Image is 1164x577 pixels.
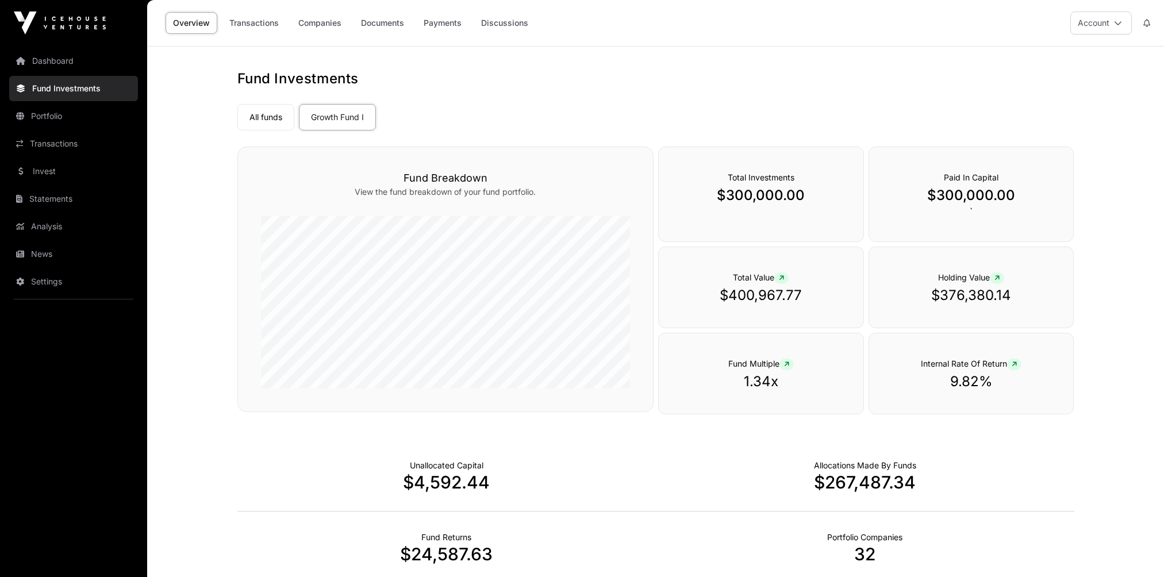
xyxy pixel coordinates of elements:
[9,214,138,239] a: Analysis
[892,286,1051,305] p: $376,380.14
[944,172,998,182] span: Paid In Capital
[656,544,1074,564] p: 32
[733,272,789,282] span: Total Value
[166,12,217,34] a: Overview
[222,12,286,34] a: Transactions
[291,12,349,34] a: Companies
[892,186,1051,205] p: $300,000.00
[421,532,471,543] p: Realised Returns from Funds
[656,472,1074,493] p: $267,487.34
[410,460,483,471] p: Cash not yet allocated
[299,104,376,130] a: Growth Fund I
[9,48,138,74] a: Dashboard
[682,286,840,305] p: $400,967.77
[938,272,1004,282] span: Holding Value
[474,12,536,34] a: Discussions
[827,532,902,543] p: Number of Companies Deployed Into
[416,12,469,34] a: Payments
[814,460,916,471] p: Capital Deployed Into Companies
[237,104,294,130] a: All funds
[261,170,630,186] h3: Fund Breakdown
[354,12,412,34] a: Documents
[682,186,840,205] p: $300,000.00
[9,159,138,184] a: Invest
[237,544,656,564] p: $24,587.63
[1107,522,1164,577] iframe: Chat Widget
[682,372,840,391] p: 1.34x
[14,11,106,34] img: Icehouse Ventures Logo
[921,359,1021,368] span: Internal Rate Of Return
[728,172,794,182] span: Total Investments
[261,186,630,198] p: View the fund breakdown of your fund portfolio.
[1070,11,1132,34] button: Account
[9,103,138,129] a: Portfolio
[892,372,1051,391] p: 9.82%
[9,76,138,101] a: Fund Investments
[237,70,1074,88] h1: Fund Investments
[9,241,138,267] a: News
[237,472,656,493] p: $4,592.44
[9,269,138,294] a: Settings
[9,131,138,156] a: Transactions
[9,186,138,211] a: Statements
[869,147,1074,242] div: `
[728,359,794,368] span: Fund Multiple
